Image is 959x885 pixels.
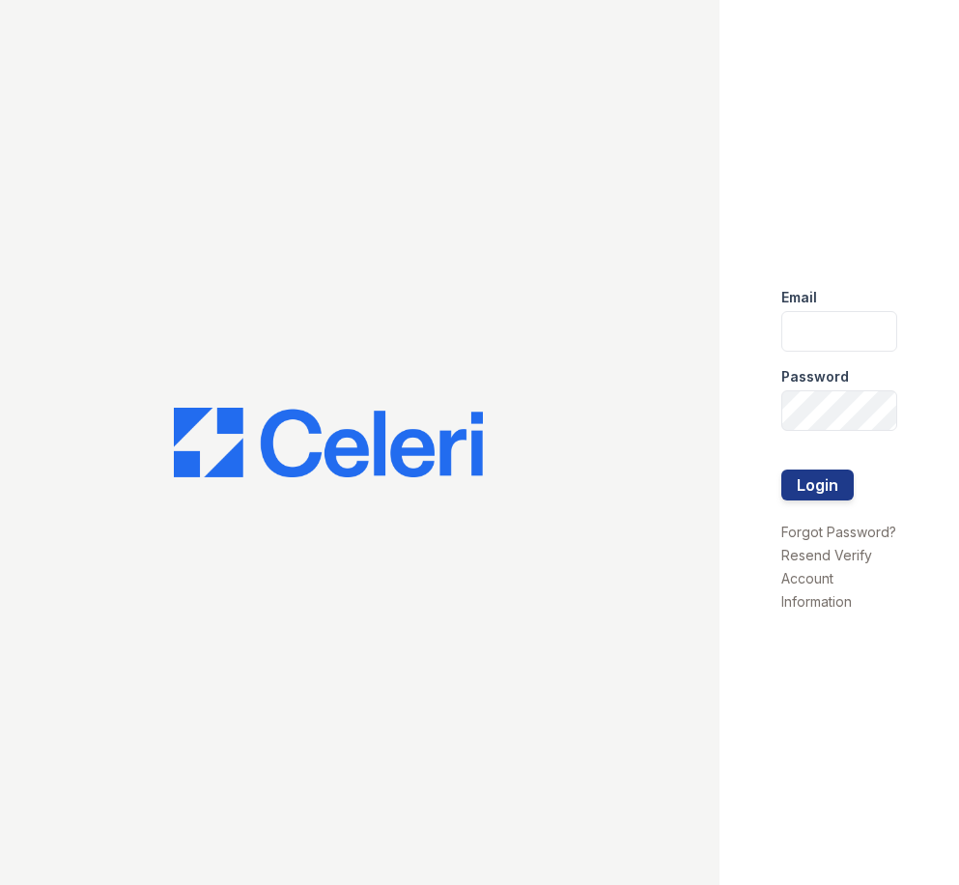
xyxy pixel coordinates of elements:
img: CE_Logo_Blue-a8612792a0a2168367f1c8372b55b34899dd931a85d93a1a3d3e32e68fde9ad4.png [174,408,483,477]
a: Resend Verify Account Information [781,547,872,610]
button: Login [781,470,854,500]
label: Email [781,288,817,307]
label: Password [781,367,849,386]
a: Forgot Password? [781,524,896,540]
